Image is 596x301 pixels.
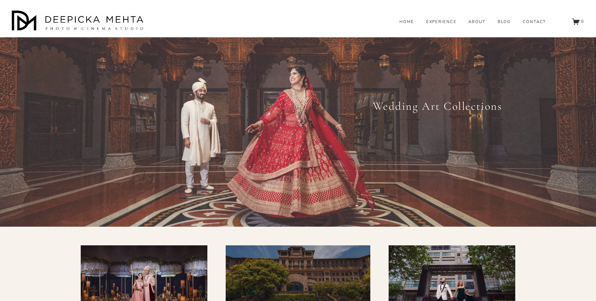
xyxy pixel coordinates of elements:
span: Wedding Art Collections [373,99,502,113]
span: BLOG [498,20,511,25]
a: EXPERIENCE [426,19,457,25]
a: ABOUT [468,19,485,25]
a: CONTACT [523,19,546,25]
a: HOME [400,19,414,25]
a: 0 items in cart [572,18,584,25]
img: Austin Wedding Photographer - Deepicka Mehta Photography &amp; Cinematography [12,11,145,32]
span: 0 [581,19,584,24]
a: folder dropdown [498,19,511,25]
